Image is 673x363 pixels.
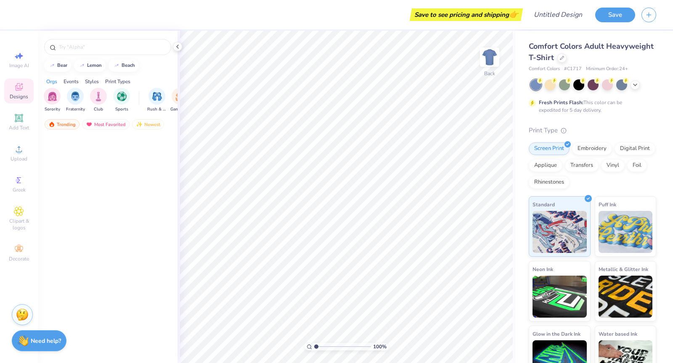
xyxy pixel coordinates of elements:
[90,88,107,113] div: filter for Club
[152,92,162,101] img: Rush & Bid Image
[9,124,29,131] span: Add Text
[122,63,135,68] div: beach
[4,218,34,231] span: Clipart & logos
[31,337,61,345] strong: Need help?
[529,66,560,73] span: Comfort Colors
[572,142,612,155] div: Embroidery
[9,255,29,262] span: Decorate
[90,88,107,113] button: filter button
[527,6,589,23] input: Untitled Design
[147,88,167,113] button: filter button
[170,88,190,113] div: filter for Game Day
[599,276,653,318] img: Metallic & Glitter Ink
[113,88,130,113] button: filter button
[85,78,99,85] div: Styles
[57,63,67,68] div: bear
[529,142,570,155] div: Screen Print
[64,78,79,85] div: Events
[484,70,495,77] div: Back
[58,43,166,51] input: Try "Alpha"
[615,142,655,155] div: Digital Print
[66,106,85,113] span: Fraternity
[46,78,57,85] div: Orgs
[45,106,60,113] span: Sorority
[533,276,587,318] img: Neon Ink
[74,59,106,72] button: lemon
[10,93,28,100] span: Designs
[599,265,648,274] span: Metallic & Glitter Ink
[109,59,139,72] button: beach
[82,119,130,129] div: Most Favorited
[94,92,103,101] img: Club Image
[115,106,128,113] span: Sports
[48,121,55,127] img: trending.gif
[564,66,582,73] span: # C1717
[44,59,71,72] button: bear
[533,200,555,209] span: Standard
[66,88,85,113] button: filter button
[147,88,167,113] div: filter for Rush & Bid
[132,119,164,129] div: Newest
[170,88,190,113] button: filter button
[13,187,26,193] span: Greek
[66,88,85,113] div: filter for Fraternity
[627,159,647,172] div: Foil
[373,343,387,350] span: 100 %
[9,62,29,69] span: Image AI
[48,92,57,101] img: Sorority Image
[529,159,562,172] div: Applique
[533,265,553,274] span: Neon Ink
[533,329,580,338] span: Glow in the Dark Ink
[79,63,85,68] img: trend_line.gif
[136,121,143,127] img: Newest.gif
[601,159,625,172] div: Vinyl
[11,155,27,162] span: Upload
[533,211,587,253] img: Standard
[117,92,127,101] img: Sports Image
[147,106,167,113] span: Rush & Bid
[113,63,120,68] img: trend_line.gif
[586,66,628,73] span: Minimum Order: 24 +
[539,99,583,106] strong: Fresh Prints Flash:
[71,92,80,101] img: Fraternity Image
[49,63,56,68] img: trend_line.gif
[599,211,653,253] img: Puff Ink
[481,49,498,66] img: Back
[45,119,79,129] div: Trending
[44,88,61,113] div: filter for Sorority
[105,78,130,85] div: Print Types
[565,159,599,172] div: Transfers
[529,126,656,135] div: Print Type
[539,99,642,114] div: This color can be expedited for 5 day delivery.
[595,8,635,22] button: Save
[529,176,570,189] div: Rhinestones
[170,106,190,113] span: Game Day
[44,88,61,113] button: filter button
[412,8,521,21] div: Save to see pricing and shipping
[113,88,130,113] div: filter for Sports
[87,63,102,68] div: lemon
[599,200,616,209] span: Puff Ink
[175,92,185,101] img: Game Day Image
[599,329,637,338] span: Water based Ink
[86,121,93,127] img: most_fav.gif
[529,41,654,63] span: Comfort Colors Adult Heavyweight T-Shirt
[509,9,518,19] span: 👉
[94,106,103,113] span: Club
